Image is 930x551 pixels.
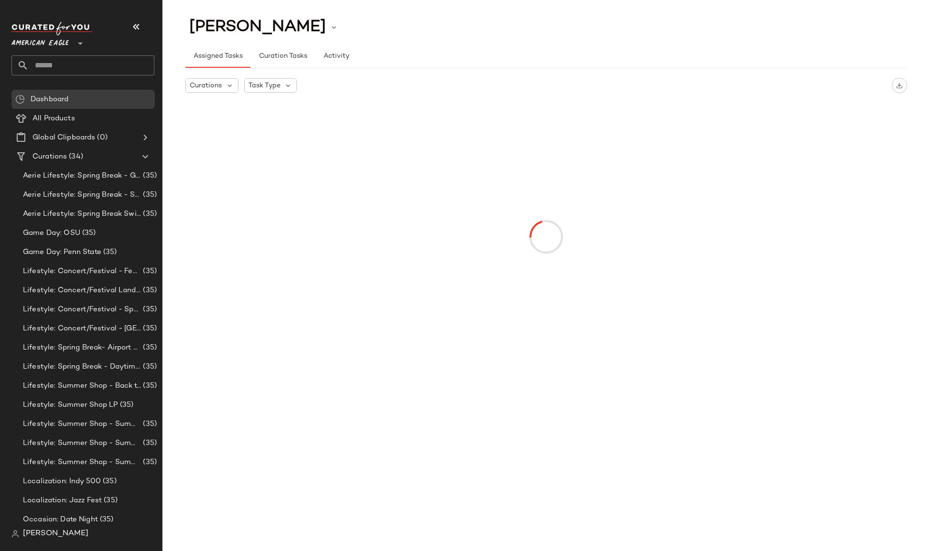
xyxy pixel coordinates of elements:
span: (35) [141,438,157,449]
span: (35) [101,476,117,487]
span: (35) [141,342,157,353]
span: (35) [141,209,157,220]
span: (35) [80,228,96,239]
span: Lifestyle: Concert/Festival - Sporty [23,304,141,315]
span: Lifestyle: Summer Shop - Summer Internship [23,438,141,449]
span: Task Type [249,81,281,91]
span: Curation Tasks [258,53,307,60]
span: (35) [141,323,157,334]
img: svg%3e [896,82,903,89]
span: (35) [102,495,118,506]
span: Lifestyle: Summer Shop - Summer Abroad [23,419,141,430]
span: Lifestyle: Summer Shop LP [23,400,118,411]
span: Global Clipboards [32,132,95,143]
span: Curations [190,81,222,91]
span: Dashboard [31,94,68,105]
span: (35) [141,361,157,372]
span: (35) [141,304,157,315]
img: cfy_white_logo.C9jOOHJF.svg [11,22,93,35]
span: (35) [118,400,134,411]
span: (35) [141,170,157,181]
span: Localization: Indy 500 [23,476,101,487]
span: (34) [67,151,83,162]
span: Curations [32,151,67,162]
span: (0) [95,132,107,143]
span: (35) [98,514,114,525]
span: (35) [141,266,157,277]
span: (35) [141,419,157,430]
span: (35) [141,190,157,201]
span: Game Day: OSU [23,228,80,239]
span: Occasion: Date Night [23,514,98,525]
span: Lifestyle: Concert/Festival - Femme [23,266,141,277]
span: Lifestyle: Spring Break - Daytime Casual [23,361,141,372]
span: (35) [141,381,157,392]
img: svg%3e [11,530,19,538]
span: (35) [141,457,157,468]
span: American Eagle [11,32,69,50]
span: Localization: Jazz Fest [23,495,102,506]
span: Lifestyle: Spring Break- Airport Style [23,342,141,353]
span: Lifestyle: Concert/Festival - [GEOGRAPHIC_DATA] [23,323,141,334]
span: Aerie Lifestyle: Spring Break - Sporty [23,190,141,201]
span: Aerie Lifestyle: Spring Break Swimsuits Landing Page [23,209,141,220]
span: (35) [141,285,157,296]
img: svg%3e [15,95,25,104]
span: Aerie Lifestyle: Spring Break - Girly/Femme [23,170,141,181]
span: Game Day: Penn State [23,247,101,258]
span: Lifestyle: Concert/Festival Landing Page [23,285,141,296]
span: All Products [32,113,75,124]
span: Activity [323,53,349,60]
span: Assigned Tasks [193,53,243,60]
span: Lifestyle: Summer Shop - Summer Study Sessions [23,457,141,468]
span: [PERSON_NAME] [23,528,88,540]
span: Lifestyle: Summer Shop - Back to School Essentials [23,381,141,392]
span: [PERSON_NAME] [189,18,326,36]
span: (35) [101,247,117,258]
